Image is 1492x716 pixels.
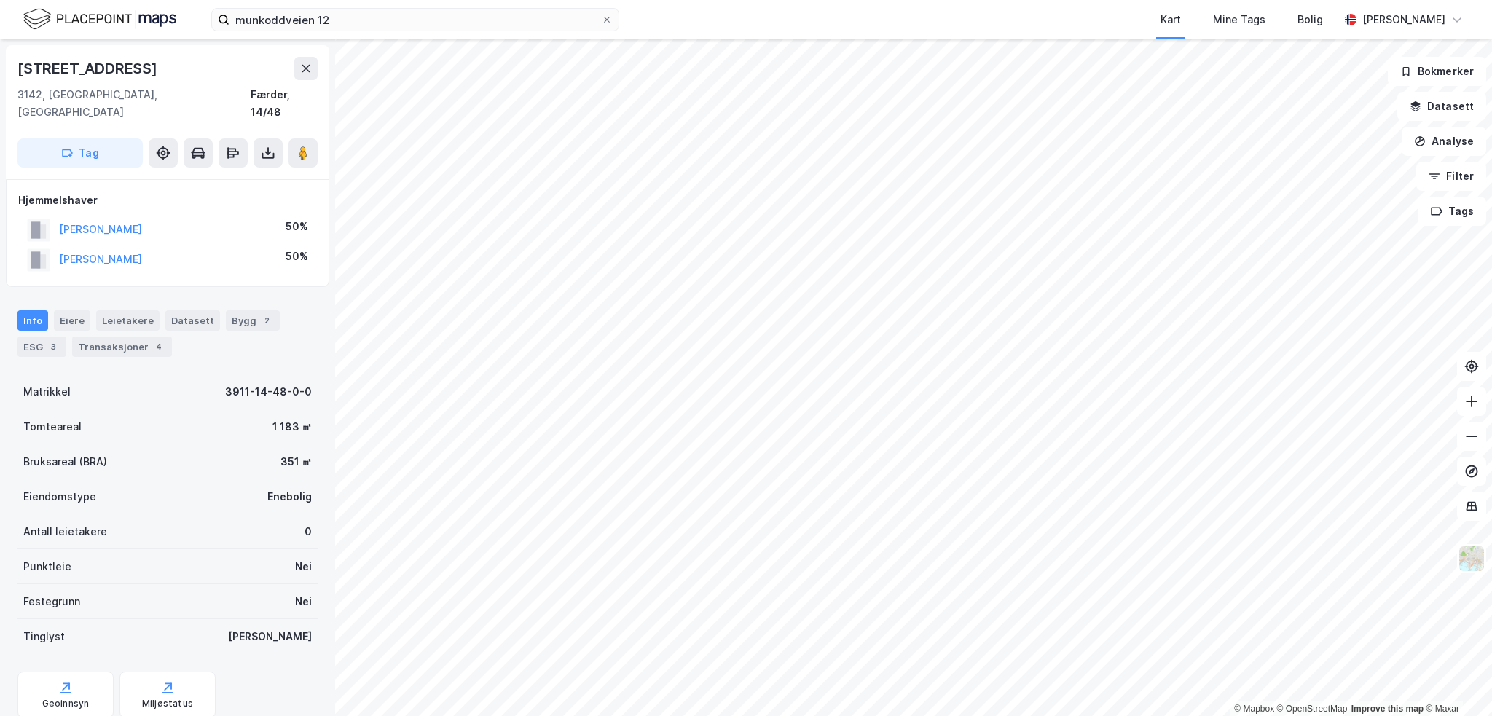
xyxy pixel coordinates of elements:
div: 4 [152,339,166,354]
img: Z [1458,545,1485,573]
iframe: Chat Widget [1419,646,1492,716]
button: Filter [1416,162,1486,191]
div: Mine Tags [1213,11,1265,28]
a: Improve this map [1351,704,1424,714]
div: Kontrollprogram for chat [1419,646,1492,716]
div: [STREET_ADDRESS] [17,57,160,80]
div: Eiere [54,310,90,331]
div: Miljøstatus [142,698,193,709]
div: Eiendomstype [23,488,96,505]
div: Bruksareal (BRA) [23,453,107,471]
a: Mapbox [1234,704,1274,714]
div: Kart [1161,11,1181,28]
div: Festegrunn [23,593,80,610]
div: 3 [46,339,60,354]
div: 50% [286,218,308,235]
div: 3911-14-48-0-0 [225,383,312,401]
a: OpenStreetMap [1277,704,1348,714]
div: Færder, 14/48 [251,86,318,121]
img: logo.f888ab2527a4732fd821a326f86c7f29.svg [23,7,176,32]
div: Hjemmelshaver [18,192,317,209]
div: 2 [259,313,274,328]
div: [PERSON_NAME] [1362,11,1445,28]
div: 351 ㎡ [280,453,312,471]
div: Tinglyst [23,628,65,645]
input: Søk på adresse, matrikkel, gårdeiere, leietakere eller personer [229,9,601,31]
div: Punktleie [23,558,71,575]
div: Bygg [226,310,280,331]
div: Transaksjoner [72,337,172,357]
div: Matrikkel [23,383,71,401]
div: 0 [305,523,312,540]
div: 3142, [GEOGRAPHIC_DATA], [GEOGRAPHIC_DATA] [17,86,251,121]
div: Nei [295,558,312,575]
div: Tomteareal [23,418,82,436]
div: [PERSON_NAME] [228,628,312,645]
div: Nei [295,593,312,610]
div: Info [17,310,48,331]
div: Antall leietakere [23,523,107,540]
button: Bokmerker [1388,57,1486,86]
div: 1 183 ㎡ [272,418,312,436]
button: Tag [17,138,143,168]
div: Datasett [165,310,220,331]
div: ESG [17,337,66,357]
button: Analyse [1402,127,1486,156]
div: Enebolig [267,488,312,505]
button: Datasett [1397,92,1486,121]
div: Geoinnsyn [42,698,90,709]
button: Tags [1418,197,1486,226]
div: Leietakere [96,310,160,331]
div: 50% [286,248,308,265]
div: Bolig [1297,11,1323,28]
